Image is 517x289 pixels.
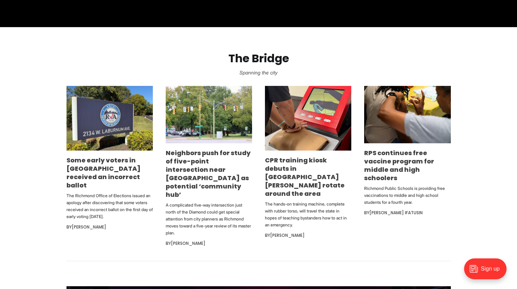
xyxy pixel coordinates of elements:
[72,224,106,230] a: [PERSON_NAME]
[265,231,351,240] div: By
[166,202,252,236] p: A complicated five-way intersection just north of the Diamond could get special attention from ci...
[166,86,252,143] img: Neighbors push for study of five-point intersection near Diamond as potential ‘community hub’
[265,201,351,228] p: The hands-on training machine, complete with rubber torso, will travel the state in hopes of teac...
[458,255,517,289] iframe: portal-trigger
[166,148,251,199] a: Neighbors push for study of five-point intersection near [GEOGRAPHIC_DATA] as potential ‘communit...
[270,232,305,238] a: [PERSON_NAME]
[171,240,205,246] a: [PERSON_NAME]
[66,192,153,220] p: The Richmond Office of Elections issued an apology after discovering that some voters received an...
[265,156,345,198] a: CPR training kiosk debuts in [GEOGRAPHIC_DATA][PERSON_NAME] rotate around the area
[66,223,153,231] div: By
[166,239,252,248] div: By
[11,52,506,65] h2: The Bridge
[265,86,351,151] img: CPR training kiosk debuts in Church Hill, will rotate around the area
[364,209,451,217] div: By
[11,68,506,78] p: Spanning the city
[369,210,423,216] a: [PERSON_NAME] Ifatusin
[364,148,434,182] a: RPS continues free vaccine program for middle and high schoolers
[66,156,141,190] a: Some early voters in [GEOGRAPHIC_DATA] received an incorrect ballot
[364,86,451,144] img: RPS continues free vaccine program for middle and high schoolers
[66,86,153,151] img: Some early voters in Richmond received an incorrect ballot
[364,185,451,206] p: Richmond Public Schools is providing free vaccinations to middle and high school students for a f...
